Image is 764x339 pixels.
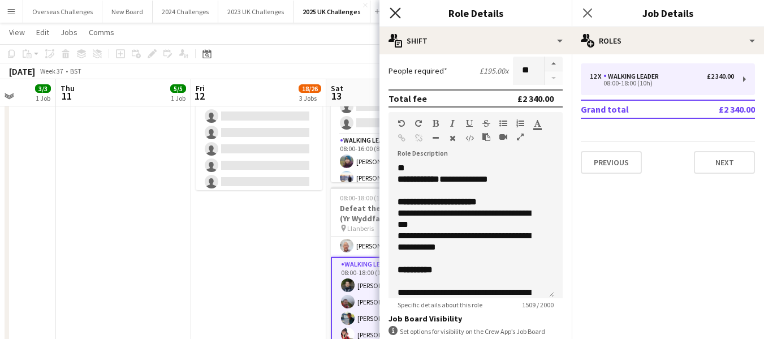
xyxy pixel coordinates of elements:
div: £2 340.00 [707,72,734,80]
a: Comms [84,25,119,40]
button: HTML Code [465,134,473,143]
button: Unordered List [499,119,507,128]
h3: Job Board Visibility [389,314,563,324]
div: Set options for visibility on the Crew App’s Job Board [389,326,563,337]
div: 1 Job [171,94,185,102]
label: People required [389,66,447,76]
h3: Job Details [572,6,764,20]
button: Text Color [533,119,541,128]
div: 3 Jobs [299,94,321,102]
div: BST [70,67,81,75]
span: 1509 / 2000 [513,301,563,309]
button: Clear Formatting [448,134,456,143]
button: Paste as plain text [482,132,490,141]
a: Edit [32,25,54,40]
button: Fullscreen [516,132,524,141]
button: New Board [102,1,153,23]
div: Walking Leader [603,72,663,80]
span: 3/3 [35,84,51,93]
div: £195.00 x [480,66,508,76]
button: Insert video [499,132,507,141]
span: 11 [59,89,75,102]
span: Week 37 [37,67,66,75]
span: Llanberis [347,224,374,233]
div: 08:00-18:00 (10h) [590,80,734,86]
button: 2023 UK Challenges [218,1,293,23]
h3: Role Details [379,6,572,20]
td: £2 340.00 [684,100,755,118]
button: Horizontal Line [431,134,439,143]
span: Thu [61,83,75,93]
app-card-role: Advanced Event Manager1/108:00-17:00 (9h)[PERSON_NAME] [331,218,457,257]
button: Previous [581,151,642,174]
button: 2024 Challenges [153,1,218,23]
div: [DATE] [9,66,35,77]
span: 13 [329,89,343,102]
span: Jobs [61,27,77,37]
app-card-role: Walking Leader1/612:00-16:00 (4h)[PERSON_NAME] [196,72,322,193]
a: Jobs [56,25,82,40]
button: Overseas Challenges [23,1,102,23]
button: Underline [465,119,473,128]
span: Fri [196,83,205,93]
span: 18/26 [299,84,321,93]
span: View [9,27,25,37]
button: Strikethrough [482,119,490,128]
button: Redo [415,119,422,128]
span: 12 [194,89,205,102]
app-job-card: 12:00-16:00 (4h)1/6CoppaTrek! Cotswolds Route Marking CoppaTrek! Cotswolds Route Marking1 RoleWal... [196,23,322,190]
button: Ordered List [516,119,524,128]
button: Bold [431,119,439,128]
span: Comms [89,27,114,37]
button: Undo [398,119,405,128]
div: Roles [572,27,764,54]
div: Shift [379,27,572,54]
span: Sat [331,83,343,93]
button: Next [694,151,755,174]
a: View [5,25,29,40]
div: 12 x [590,72,603,80]
div: Total fee [389,93,427,104]
div: 1 Job [36,94,50,102]
span: Edit [36,27,49,37]
span: 5/5 [170,84,186,93]
td: Grand total [581,100,684,118]
button: 2025 UK Challenges [293,1,370,23]
button: Italic [448,119,456,128]
span: Specific details about this role [389,301,491,309]
button: Increase [545,57,563,71]
h3: Defeat the Peak: Snowdon (Yr Wyddfa) Challenge - [PERSON_NAME] [MEDICAL_DATA] Support [331,203,457,224]
div: £2 340.00 [517,93,554,104]
span: 08:00-18:00 (10h) [340,194,389,202]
